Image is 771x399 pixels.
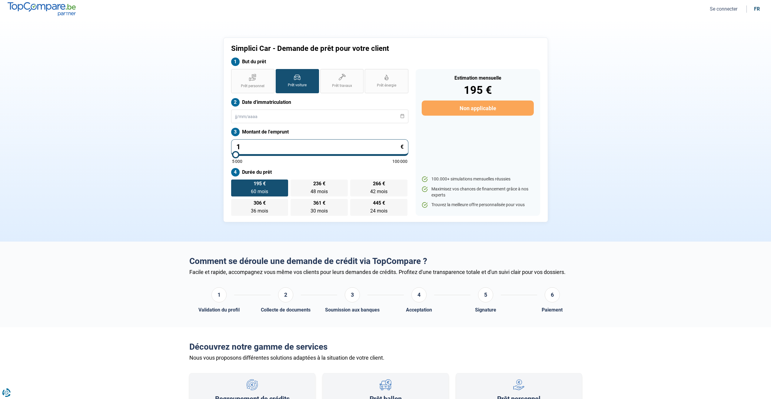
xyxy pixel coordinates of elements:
li: Trouvez la meilleure offre personnalisée pour vous [422,202,533,208]
label: But du prêt [231,58,408,66]
div: 1 [211,287,227,302]
div: Nous vous proposons différentes solutions adaptées à la situation de votre client. [189,354,582,361]
img: Prêt ballon [380,379,391,391]
li: 100.000+ simulations mensuelles réussies [422,176,533,182]
span: 42 mois [370,189,387,194]
input: jj/mm/aaaa [231,110,408,123]
span: 195 € [254,181,266,186]
span: 306 € [254,201,266,206]
span: Prêt travaux [332,83,352,88]
span: Prêt personnel [241,84,264,89]
h2: Découvrez notre gamme de services [189,342,582,352]
div: Soumission aux banques [325,307,380,313]
span: 36 mois [251,208,268,214]
h2: Comment se déroule une demande de crédit via TopCompare ? [189,256,582,266]
label: Durée du prêt [231,168,408,176]
label: Date d'immatriculation [231,98,408,107]
div: Facile et rapide, accompagnez vous même vos clients pour leurs demandes de crédits. Profitez d'un... [189,269,582,275]
span: 100 000 [392,159,407,163]
span: 361 € [313,201,325,206]
span: 60 mois [251,189,268,194]
div: Acceptation [406,307,432,313]
span: 445 € [373,201,385,206]
h1: Simplici Car - Demande de prêt pour votre client [231,44,461,53]
div: 4 [411,287,427,302]
button: Se connecter [708,6,739,12]
span: 30 mois [311,208,328,214]
button: Non applicable [422,101,533,116]
span: Prêt voiture [288,83,307,88]
span: 236 € [313,181,325,186]
div: 6 [545,287,560,302]
label: Montant de l'emprunt [231,128,408,136]
img: TopCompare.be [8,2,76,16]
div: Collecte de documents [261,307,311,313]
li: Maximisez vos chances de financement grâce à nos experts [422,186,533,198]
img: Prêt personnel [513,379,524,391]
span: 48 mois [311,189,328,194]
span: 266 € [373,181,385,186]
div: fr [754,6,760,12]
div: Estimation mensuelle [422,76,533,81]
span: € [400,144,404,150]
div: 5 [478,287,493,302]
span: 24 mois [370,208,387,214]
img: Regroupement de crédits [247,379,258,391]
span: Prêt énergie [377,83,396,88]
div: 195 € [422,85,533,96]
div: Paiement [542,307,563,313]
div: Validation du profil [198,307,240,313]
div: 3 [345,287,360,302]
div: 2 [278,287,293,302]
div: Signature [475,307,496,313]
span: 5 000 [232,159,242,163]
